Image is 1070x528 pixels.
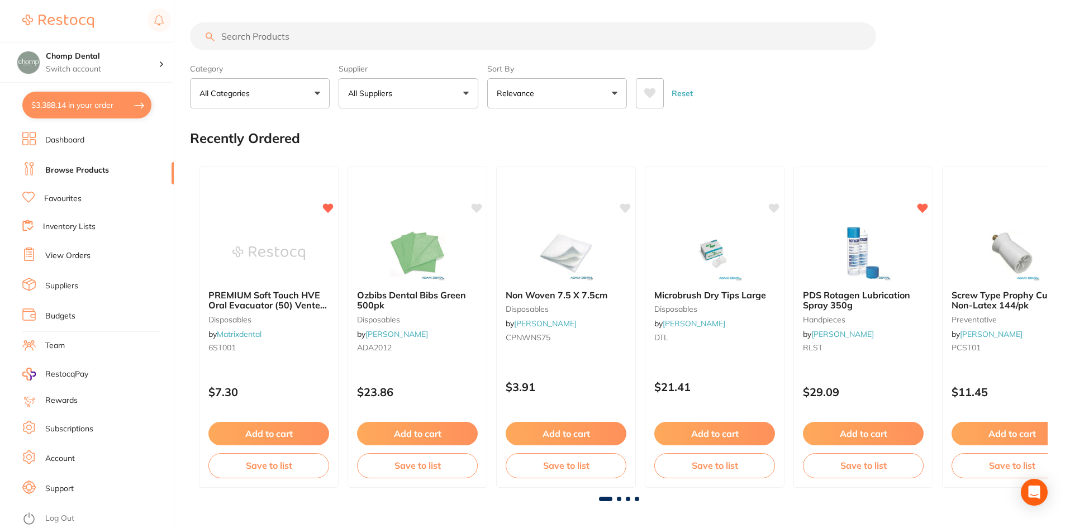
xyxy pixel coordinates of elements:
small: CPNWNS75 [506,333,626,342]
img: Chomp Dental [17,51,40,74]
img: Microbrush Dry Tips Large [678,225,751,281]
p: $29.09 [803,386,924,398]
a: Suppliers [45,280,78,292]
p: $21.41 [654,380,775,393]
small: disposables [208,315,329,324]
span: by [654,318,725,329]
button: Add to cart [654,422,775,445]
a: Account [45,453,75,464]
p: $7.30 [208,386,329,398]
label: Supplier [339,64,478,74]
label: Category [190,64,330,74]
button: Log Out [22,510,170,528]
img: Screw Type Prophy Cup Non-Latex 144/pk [976,225,1048,281]
button: Add to cart [803,422,924,445]
a: View Orders [45,250,91,261]
button: Add to cart [506,422,626,445]
p: All Suppliers [348,88,397,99]
span: by [952,329,1023,339]
input: Search Products [190,22,876,50]
small: disposables [357,315,478,324]
span: by [208,329,261,339]
img: PDS Rotagen Lubrication Spray 350g [827,225,900,281]
p: $23.86 [357,386,478,398]
a: [PERSON_NAME] [811,329,874,339]
span: by [506,318,577,329]
img: Non Woven 7.5 X 7.5cm [530,225,602,281]
a: Favourites [44,193,82,204]
button: All Suppliers [339,78,478,108]
p: All Categories [199,88,254,99]
div: Open Intercom Messenger [1021,479,1048,506]
button: Save to list [208,453,329,478]
img: Restocq Logo [22,15,94,28]
b: Non Woven 7.5 X 7.5cm [506,290,626,300]
p: Switch account [46,64,159,75]
b: PDS Rotagen Lubrication Spray 350g [803,290,924,311]
h2: Recently Ordered [190,131,300,146]
a: [PERSON_NAME] [514,318,577,329]
a: Log Out [45,513,74,524]
button: Save to list [803,453,924,478]
button: Reset [668,78,696,108]
button: $3,388.14 in your order [22,92,151,118]
p: $3.91 [506,380,626,393]
a: Rewards [45,395,78,406]
span: RestocqPay [45,369,88,380]
span: by [803,329,874,339]
a: Subscriptions [45,424,93,435]
button: Relevance [487,78,627,108]
small: 6ST001 [208,343,329,352]
a: Support [45,483,74,494]
a: [PERSON_NAME] [365,329,428,339]
small: ADA2012 [357,343,478,352]
a: Inventory Lists [43,221,96,232]
a: Team [45,340,65,351]
b: PREMIUM Soft Touch HVE Oral Evacuator (50) Vented Soft Blue Tip [208,290,329,311]
button: All Categories [190,78,330,108]
a: Budgets [45,311,75,322]
small: disposables [506,305,626,313]
small: RLST [803,343,924,352]
a: Browse Products [45,165,109,176]
button: Save to list [357,453,478,478]
button: Save to list [506,453,626,478]
a: [PERSON_NAME] [663,318,725,329]
p: Relevance [497,88,539,99]
button: Add to cart [357,422,478,445]
a: [PERSON_NAME] [960,329,1023,339]
img: PREMIUM Soft Touch HVE Oral Evacuator (50) Vented Soft Blue Tip [232,225,305,281]
b: Microbrush Dry Tips Large [654,290,775,300]
a: RestocqPay [22,368,88,380]
a: Matrixdental [217,329,261,339]
small: DTL [654,333,775,342]
img: Ozbibs Dental Bibs Green 500pk [381,225,454,281]
button: Add to cart [208,422,329,445]
label: Sort By [487,64,627,74]
a: Dashboard [45,135,84,146]
h4: Chomp Dental [46,51,159,62]
small: disposables [654,305,775,313]
button: Save to list [654,453,775,478]
b: Ozbibs Dental Bibs Green 500pk [357,290,478,311]
img: RestocqPay [22,368,36,380]
small: handpieces [803,315,924,324]
a: Restocq Logo [22,8,94,34]
span: by [357,329,428,339]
